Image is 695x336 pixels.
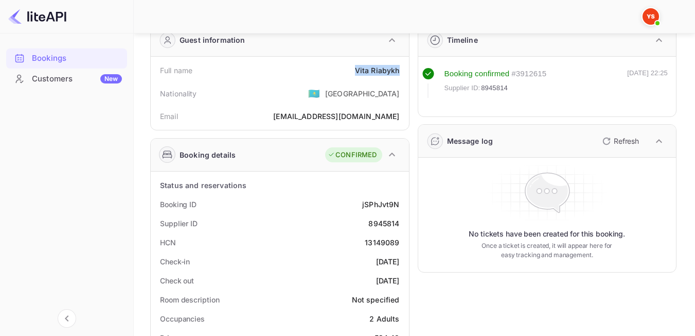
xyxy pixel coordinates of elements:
[627,68,668,98] div: [DATE] 22:25
[160,218,198,229] div: Supplier ID
[32,53,122,64] div: Bookings
[160,180,246,191] div: Status and reservations
[8,8,66,25] img: LiteAPI logo
[369,313,399,324] div: 2 Adults
[478,241,616,260] p: Once a ticket is created, it will appear here for easy tracking and management.
[376,275,400,286] div: [DATE]
[481,83,508,93] span: 8945814
[596,133,643,149] button: Refresh
[32,73,122,85] div: Customers
[180,35,245,45] div: Guest information
[160,88,197,99] div: Nationality
[58,309,76,328] button: Collapse navigation
[160,237,176,248] div: HCN
[6,48,127,68] a: Bookings
[6,69,127,89] div: CustomersNew
[325,88,400,99] div: [GEOGRAPHIC_DATA]
[447,136,493,146] div: Message log
[6,48,127,69] div: Bookings
[160,111,178,122] div: Email
[160,199,197,210] div: Booking ID
[444,68,510,80] div: Booking confirmed
[100,74,122,83] div: New
[160,294,219,305] div: Room description
[328,150,377,160] div: CONFIRMED
[160,65,192,76] div: Full name
[511,68,546,80] div: # 3912615
[273,111,399,122] div: [EMAIL_ADDRESS][DOMAIN_NAME]
[444,83,480,93] span: Supplier ID:
[180,149,236,160] div: Booking details
[376,256,400,267] div: [DATE]
[160,256,190,267] div: Check-in
[160,313,205,324] div: Occupancies
[614,136,639,146] p: Refresh
[6,69,127,88] a: CustomersNew
[352,294,400,305] div: Not specified
[308,84,320,103] span: United States
[447,35,478,45] div: Timeline
[355,65,400,76] div: Vita Riabykh
[160,275,194,286] div: Check out
[643,8,659,25] img: Yandex Support
[469,229,625,239] p: No tickets have been created for this booking.
[362,199,399,210] div: jSPhJvt9N
[368,218,399,229] div: 8945814
[365,237,399,248] div: 13149089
